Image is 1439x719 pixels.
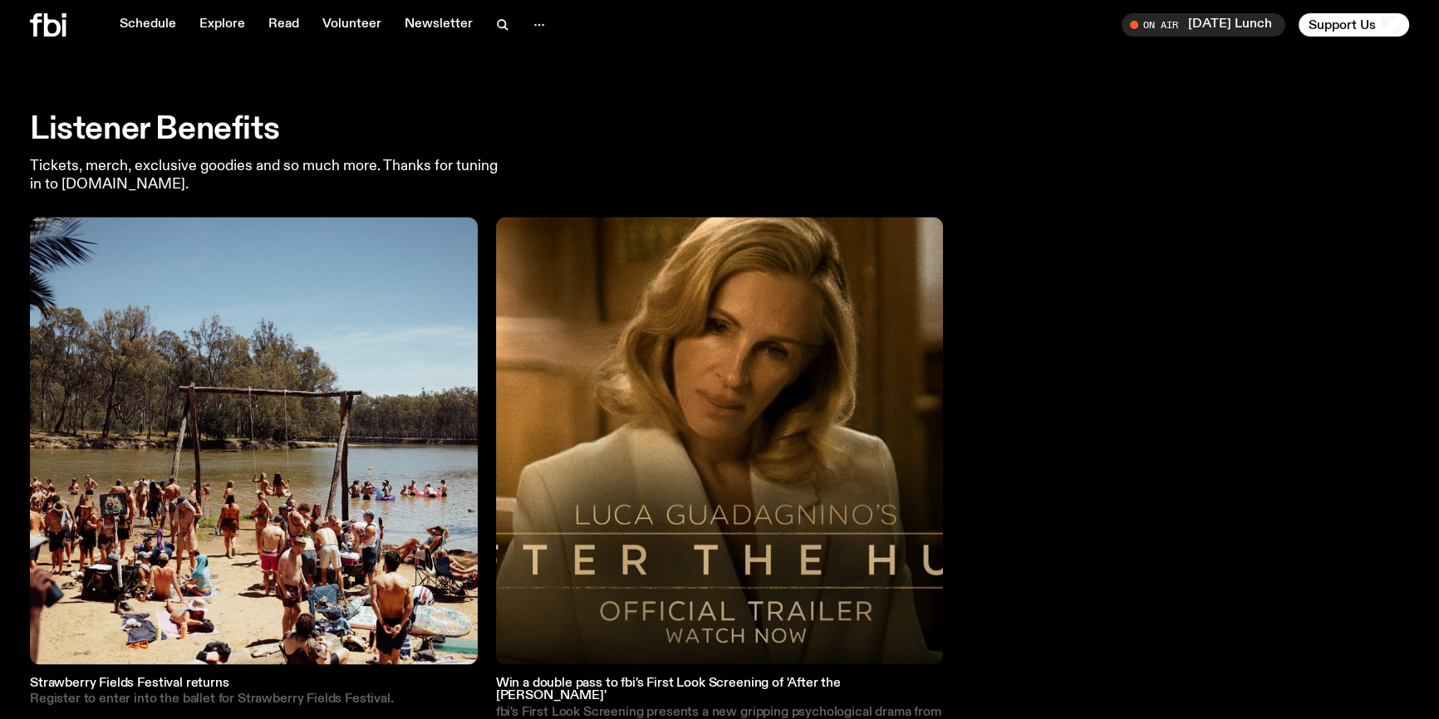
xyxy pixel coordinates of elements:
h3: Win a double pass to fbi's First Look Screening of 'After the [PERSON_NAME]' [496,677,944,702]
a: Newsletter [395,13,483,37]
a: Read [258,13,309,37]
button: Support Us [1299,13,1409,37]
a: Volunteer [312,13,391,37]
button: On Air[DATE] Lunch [1122,13,1285,37]
span: Support Us [1309,17,1376,32]
p: Tickets, merch, exclusive goodies and so much more. Thanks for tuning in to [DOMAIN_NAME]. [30,158,508,193]
p: Register to enter into the ballet for Strawberry Fields Festival. [30,693,478,706]
a: Schedule [110,13,186,37]
h3: Strawberry Fields Festival returns [30,677,478,690]
a: Explore [189,13,255,37]
img: Crowd gathered on the shore of the beach. [30,217,478,664]
h2: Listener Benefits [30,115,1409,144]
